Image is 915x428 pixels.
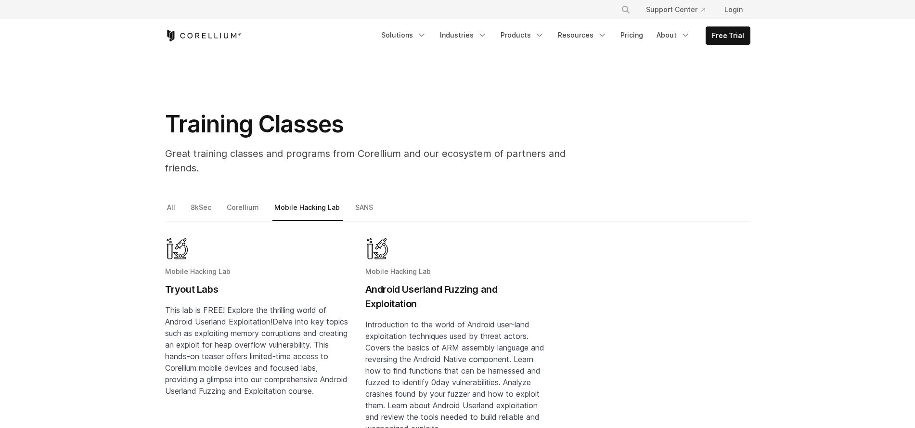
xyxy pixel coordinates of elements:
a: Corellium Home [165,30,242,41]
a: Pricing [615,26,649,44]
h1: Training Classes [165,110,598,139]
div: Navigation Menu [375,26,750,45]
span: Mobile Hacking Lab [365,267,431,275]
h2: Tryout Labs [165,282,350,297]
p: Great training classes and programs from Corellium and our ecosystem of partners and friends. [165,146,598,175]
a: Solutions [375,26,432,44]
span: Delve into key topics such as exploiting memory corruptions and creating an exploit for heap over... [165,317,348,396]
button: Search [617,1,634,18]
a: Login [717,1,750,18]
a: Corellium [225,201,262,221]
img: Mobile Hacking Lab - Graphic Only [165,237,189,261]
a: Free Trial [706,27,750,44]
a: About [651,26,696,44]
img: Mobile Hacking Lab - Graphic Only [365,237,389,261]
a: Mobile Hacking Lab [272,201,343,221]
span: This lab is FREE! Explore the thrilling world of Android Userland Exploitation! [165,305,326,326]
div: Navigation Menu [609,1,750,18]
a: Support Center [638,1,713,18]
h2: Android Userland Fuzzing and Exploitation [365,282,550,311]
a: 8kSec [189,201,215,221]
a: Industries [434,26,493,44]
a: All [165,201,179,221]
a: Products [495,26,550,44]
span: Mobile Hacking Lab [165,267,231,275]
a: SANS [353,201,376,221]
a: Resources [552,26,613,44]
